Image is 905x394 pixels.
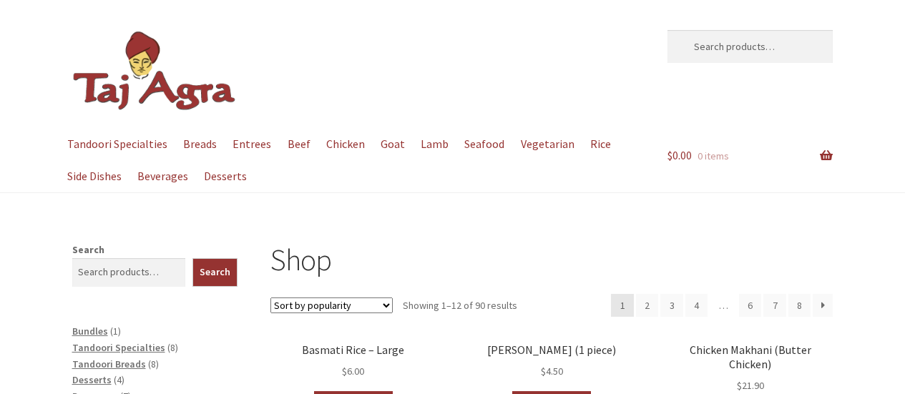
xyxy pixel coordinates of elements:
[151,358,156,370] span: 8
[72,325,108,338] a: Bundles
[813,294,833,317] a: →
[177,128,224,160] a: Breads
[698,149,729,162] span: 0 items
[667,343,833,393] a: Chicken Makhani (Butter Chicken) $21.90
[541,365,563,378] bdi: 4.50
[660,294,683,317] a: Page 3
[611,294,634,317] span: Page 1
[170,341,175,354] span: 8
[72,258,186,287] input: Search products…
[667,128,833,184] a: $0.00 0 items
[514,128,581,160] a: Vegetarian
[226,128,278,160] a: Entrees
[788,294,811,317] a: Page 8
[72,128,635,192] nav: Primary Navigation
[667,148,672,162] span: $
[469,343,635,380] a: [PERSON_NAME] (1 piece) $4.50
[342,365,364,378] bdi: 6.00
[113,325,118,338] span: 1
[403,294,517,317] p: Showing 1–12 of 90 results
[636,294,659,317] a: Page 2
[710,294,737,317] span: …
[583,128,617,160] a: Rice
[373,128,411,160] a: Goat
[469,343,635,357] h2: [PERSON_NAME] (1 piece)
[270,343,436,380] a: Basmati Rice – Large $6.00
[117,373,122,386] span: 4
[131,160,195,192] a: Beverages
[280,128,317,160] a: Beef
[611,294,833,317] nav: Product Pagination
[763,294,786,317] a: Page 7
[319,128,371,160] a: Chicken
[192,258,238,287] button: Search
[414,128,456,160] a: Lamb
[739,294,762,317] a: Page 6
[72,341,165,354] a: Tandoori Specialties
[72,243,104,256] label: Search
[270,297,393,313] select: Shop order
[667,343,833,371] h2: Chicken Makhani (Butter Chicken)
[61,128,175,160] a: Tandoori Specialties
[72,373,112,386] a: Desserts
[197,160,254,192] a: Desserts
[737,379,764,392] bdi: 21.90
[342,365,347,378] span: $
[458,128,512,160] a: Seafood
[270,242,833,278] h1: Shop
[541,365,546,378] span: $
[72,358,146,370] a: Tandoori Breads
[667,30,833,63] input: Search products…
[270,343,436,357] h2: Basmati Rice – Large
[61,160,129,192] a: Side Dishes
[667,148,692,162] span: 0.00
[72,30,237,112] img: Dickson | Taj Agra Indian Restaurant
[685,294,708,317] a: Page 4
[737,379,742,392] span: $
